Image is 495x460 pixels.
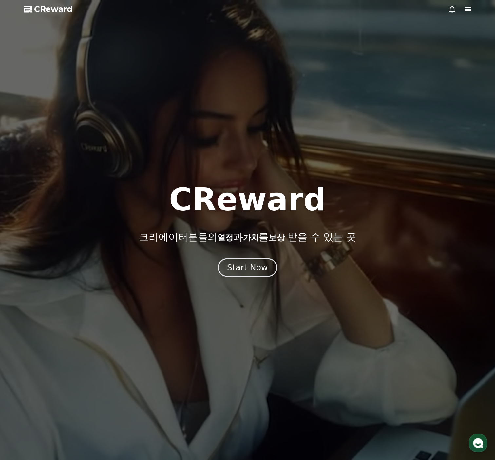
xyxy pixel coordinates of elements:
span: 열정 [218,233,233,242]
span: 대화 [60,218,68,223]
div: Start Now [227,262,268,273]
a: CReward [24,4,73,14]
span: 홈 [21,218,25,223]
a: 홈 [2,208,43,224]
span: 가치 [243,233,259,242]
span: 설정 [101,218,109,223]
h1: CReward [169,184,326,215]
span: CReward [34,4,73,14]
button: Start Now [218,258,277,277]
a: 대화 [43,208,85,224]
a: 설정 [85,208,126,224]
span: 보상 [269,233,284,242]
a: Start Now [219,265,276,271]
p: 크리에이터분들의 과 를 받을 수 있는 곳 [139,231,356,243]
